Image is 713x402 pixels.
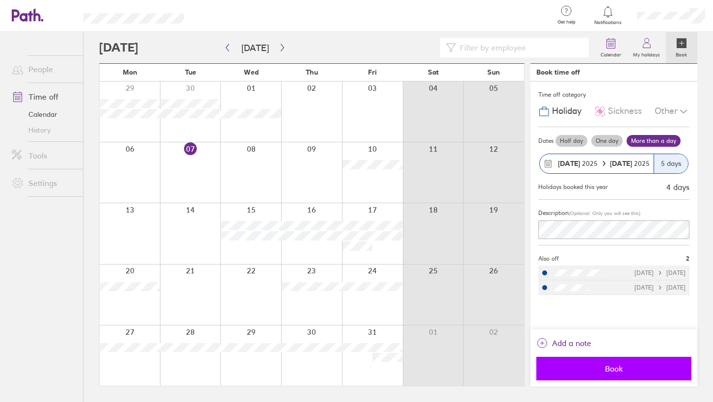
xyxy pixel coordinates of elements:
span: Notifications [592,20,624,26]
a: Book [666,32,697,63]
span: Holiday [552,106,581,116]
span: Tue [185,68,196,76]
a: Calendar [595,32,627,63]
a: Calendar [4,107,83,122]
strong: [DATE] [558,159,581,168]
span: Add a note [552,335,591,351]
span: Get help [551,19,582,25]
label: One day [591,135,623,147]
span: Description [538,209,569,216]
a: My holidays [627,32,666,63]
span: Dates [538,137,554,144]
span: Sat [428,68,439,76]
button: [DATE] [234,40,277,56]
label: Half day [555,135,587,147]
div: 4 days [666,183,689,191]
div: [DATE] [DATE] [634,269,686,276]
a: History [4,122,83,138]
a: Time off [4,87,83,107]
span: 2025 [610,160,650,167]
div: Time off category [538,87,689,102]
span: Sun [487,68,500,76]
span: Wed [244,68,259,76]
span: Sickness [608,106,642,116]
label: Book [670,49,693,58]
label: More than a day [627,135,681,147]
a: Notifications [592,5,624,26]
span: 2 [686,255,689,262]
span: Thu [306,68,318,76]
span: Fri [368,68,377,76]
div: Holidays booked this year [538,184,608,190]
span: Also off [538,255,559,262]
span: Book [543,364,685,373]
div: Book time off [536,68,580,76]
input: Filter by employee [456,38,583,57]
button: Book [536,357,691,380]
span: (Optional. Only you will see this) [569,210,640,216]
div: Other [655,102,689,121]
button: Add a note [536,335,591,351]
label: My holidays [627,49,666,58]
button: [DATE] 2025[DATE] 20255 days [538,149,689,179]
span: Mon [123,68,137,76]
div: 5 days [654,154,688,173]
label: Calendar [595,49,627,58]
strong: [DATE] [610,159,634,168]
div: [DATE] [DATE] [634,284,686,291]
span: 2025 [558,160,598,167]
a: People [4,59,83,79]
a: Tools [4,146,83,165]
a: Settings [4,173,83,193]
